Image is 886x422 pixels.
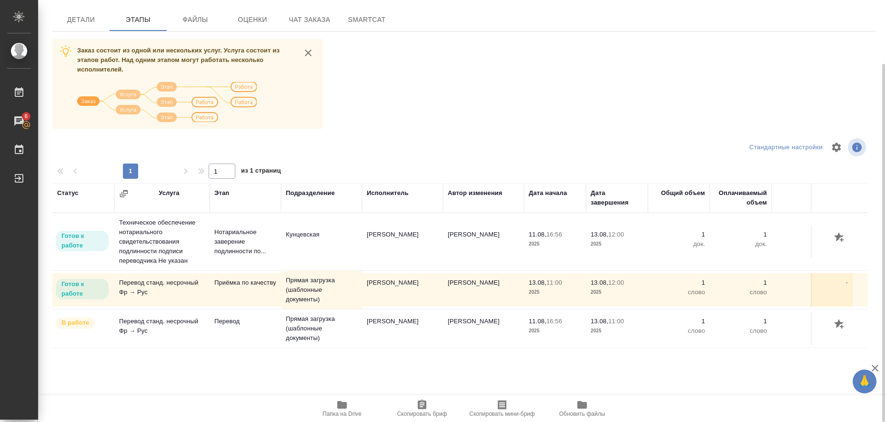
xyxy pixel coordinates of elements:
[214,278,276,288] p: Приёмка по качеству
[159,188,179,198] div: Услуга
[114,213,210,270] td: Техническое обеспечение нотариального свидетельствования подлинности подписи переводчика Не указан
[715,188,767,207] div: Оплачиваемый объем
[661,188,705,198] div: Общий объем
[832,230,848,246] button: Добавить оценку
[559,411,605,417] span: Обновить файлы
[230,14,275,26] span: Оценки
[443,312,524,345] td: [PERSON_NAME]
[591,231,608,238] p: 13.08,
[443,225,524,258] td: [PERSON_NAME]
[591,188,643,207] div: Дата завершения
[281,309,362,348] td: Прямая загрузка (шаблонные документы)
[546,279,562,286] p: 11:00
[172,14,218,26] span: Файлы
[362,225,443,258] td: [PERSON_NAME]
[114,312,210,345] td: Перевод станд. несрочный Фр → Рус
[214,227,276,256] p: Нотариальное заверение подлинности по...
[715,317,767,326] p: 1
[115,14,161,26] span: Этапы
[281,271,362,309] td: Прямая загрузка (шаблонные документы)
[608,231,624,238] p: 12:00
[119,189,129,198] button: Сгруппировать
[214,188,229,198] div: Этап
[2,109,36,133] a: 6
[301,46,315,60] button: close
[344,14,390,26] span: SmartCat
[61,279,103,298] p: Готов к работе
[281,225,362,258] td: Кунцевская
[114,273,210,307] td: Перевод станд. несрочный Фр → Рус
[848,138,868,156] span: Посмотреть информацию
[529,318,546,325] p: 11.08,
[591,239,643,249] p: 2025
[591,318,608,325] p: 13.08,
[591,279,608,286] p: 13.08,
[653,326,705,336] p: слово
[825,136,848,159] span: Настроить таблицу
[61,231,103,250] p: Готов к работе
[322,411,362,417] span: Папка на Drive
[546,318,562,325] p: 16:56
[362,273,443,307] td: [PERSON_NAME]
[462,395,542,422] button: Скопировать мини-бриф
[382,395,462,422] button: Скопировать бриф
[61,318,89,328] p: В работе
[715,230,767,239] p: 1
[529,188,567,198] div: Дата начала
[529,288,581,297] p: 2025
[529,239,581,249] p: 2025
[397,411,447,417] span: Скопировать бриф
[214,317,276,326] p: Перевод
[715,288,767,297] p: слово
[853,370,876,393] button: 🙏
[715,278,767,288] p: 1
[653,230,705,239] p: 1
[856,371,873,391] span: 🙏
[362,312,443,345] td: [PERSON_NAME]
[19,112,33,121] span: 6
[715,239,767,249] p: док.
[57,188,79,198] div: Статус
[286,188,335,198] div: Подразделение
[591,326,643,336] p: 2025
[715,326,767,336] p: слово
[287,14,332,26] span: Чат заказа
[653,239,705,249] p: док.
[542,395,622,422] button: Обновить файлы
[77,47,280,73] span: Заказ состоит из одной или нескольких услуг. Услуга состоит из этапов работ. Над одним этапом мог...
[469,411,534,417] span: Скопировать мини-бриф
[529,279,546,286] p: 13.08,
[546,231,562,238] p: 16:56
[608,279,624,286] p: 12:00
[653,317,705,326] p: 1
[832,317,848,333] button: Добавить оценку
[529,231,546,238] p: 11.08,
[58,14,104,26] span: Детали
[529,326,581,336] p: 2025
[241,165,281,179] span: из 1 страниц
[608,318,624,325] p: 11:00
[591,288,643,297] p: 2025
[747,140,825,155] div: split button
[302,395,382,422] button: Папка на Drive
[367,188,409,198] div: Исполнитель
[653,278,705,288] p: 1
[653,288,705,297] p: слово
[448,188,502,198] div: Автор изменения
[443,273,524,307] td: [PERSON_NAME]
